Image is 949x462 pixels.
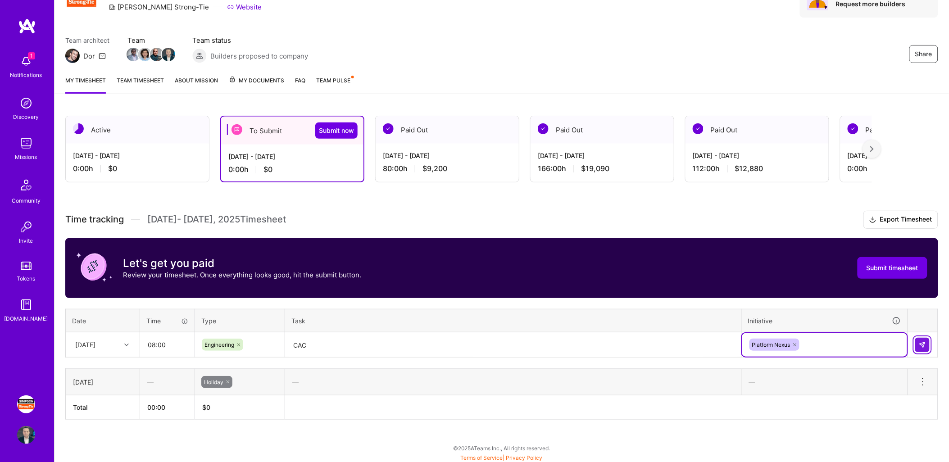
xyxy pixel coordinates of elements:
div: Discovery [14,112,39,122]
div: 80:00 h [383,164,512,173]
div: Community [12,196,41,205]
div: null [915,338,931,352]
div: [PERSON_NAME] Strong-Tie [109,2,209,12]
textarea: CAC [286,333,740,357]
img: guide book [17,296,35,314]
span: Time tracking [65,214,124,225]
img: Simpson Strong-Tie: Full-stack engineering team for Platform [17,395,35,413]
i: icon Chevron [124,343,129,347]
span: $ 0 [202,403,210,411]
span: Share [915,50,932,59]
span: | [461,454,543,461]
th: Task [285,309,742,332]
div: [DATE] [73,377,132,387]
p: Review your timesheet. Once everything looks good, hit the submit button. [123,270,361,280]
img: To Submit [232,124,242,135]
a: User Avatar [15,426,37,444]
div: To Submit [221,117,363,145]
span: Team Pulse [316,77,350,84]
img: User Avatar [17,426,35,444]
input: HH:MM [141,333,194,357]
i: icon Mail [99,52,106,59]
img: Team Member Avatar [127,48,140,61]
span: $0 [108,164,117,173]
img: Team Member Avatar [162,48,175,61]
img: Paid Out [693,123,704,134]
img: logo [18,18,36,34]
span: My Documents [229,76,284,86]
a: FAQ [295,76,305,94]
div: — [742,370,908,394]
span: Submit timesheet [867,263,918,272]
img: teamwork [17,134,35,152]
a: Team timesheet [117,76,164,94]
div: Notifications [10,70,42,80]
span: $12,880 [735,164,763,173]
div: [DATE] - [DATE] [693,151,822,160]
span: $0 [263,165,272,174]
span: $19,090 [581,164,609,173]
div: Tokens [17,274,36,283]
img: discovery [17,94,35,112]
div: 112:00 h [693,164,822,173]
img: Community [15,174,37,196]
span: Engineering [204,341,234,348]
div: Paid Out [686,116,829,144]
div: Invite [19,236,33,245]
span: Holiday [204,379,223,385]
a: My timesheet [65,76,106,94]
th: Date [66,309,140,332]
div: [DATE] - [DATE] [73,151,202,160]
div: — [285,370,741,394]
button: Share [909,45,938,63]
a: My Documents [229,76,284,94]
span: 1 [28,52,35,59]
i: icon CompanyGray [109,4,116,11]
img: Active [73,123,84,134]
a: Privacy Policy [506,454,543,461]
button: Export Timesheet [863,211,938,229]
a: Terms of Service [461,454,503,461]
button: Submit timesheet [858,257,927,279]
img: Paid Out [848,123,858,134]
a: Team Member Avatar [163,47,174,62]
img: right [870,146,874,152]
a: Simpson Strong-Tie: Full-stack engineering team for Platform [15,395,37,413]
div: Dor [83,51,95,61]
span: Team status [192,36,308,45]
div: 166:00 h [538,164,667,173]
img: Team Architect [65,49,80,63]
a: Team Member Avatar [127,47,139,62]
a: Team Member Avatar [139,47,151,62]
th: Total [66,395,140,420]
div: [DATE] - [DATE] [538,151,667,160]
a: Website [227,2,262,12]
div: Initiative [748,316,901,326]
button: Submit now [315,122,358,139]
span: Platform Nexus [752,341,790,348]
img: bell [17,52,35,70]
span: Team [127,36,174,45]
h3: Let's get you paid [123,257,361,270]
div: [DATE] - [DATE] [383,151,512,160]
div: Time [146,316,188,326]
th: 00:00 [140,395,195,420]
a: Team Pulse [316,76,353,94]
div: — [140,370,195,394]
img: Paid Out [538,123,549,134]
img: tokens [21,262,32,270]
img: Submit [919,341,926,349]
div: [DATE] - [DATE] [228,152,356,161]
div: 0:00 h [73,164,202,173]
div: © 2025 ATeams Inc., All rights reserved. [54,437,949,459]
div: Paid Out [376,116,519,144]
div: [DOMAIN_NAME] [5,314,48,323]
i: icon Download [869,215,876,225]
img: Paid Out [383,123,394,134]
span: Team architect [65,36,109,45]
div: [DATE] [75,340,95,349]
a: About Mission [175,76,218,94]
div: Paid Out [531,116,674,144]
img: Invite [17,218,35,236]
img: Team Member Avatar [150,48,163,61]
